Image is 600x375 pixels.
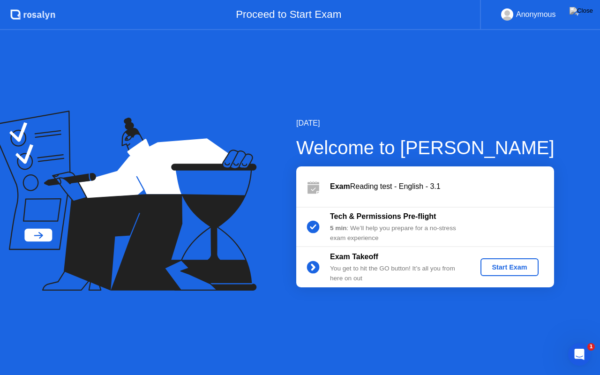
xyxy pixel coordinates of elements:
div: Start Exam [484,263,534,271]
div: : We’ll help you prepare for a no-stress exam experience [330,224,465,243]
span: 1 [587,343,595,351]
button: Start Exam [480,258,538,276]
b: Exam [330,182,350,190]
div: Welcome to [PERSON_NAME] [296,134,555,162]
b: 5 min [330,225,347,232]
b: Tech & Permissions Pre-flight [330,212,436,220]
img: Close [570,7,593,15]
div: Reading test - English - 3.1 [330,181,554,192]
b: Exam Takeoff [330,253,378,261]
div: You get to hit the GO button! It’s all you from here on out [330,264,465,283]
div: Anonymous [516,8,556,21]
div: [DATE] [296,118,555,129]
iframe: Intercom live chat [568,343,591,366]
